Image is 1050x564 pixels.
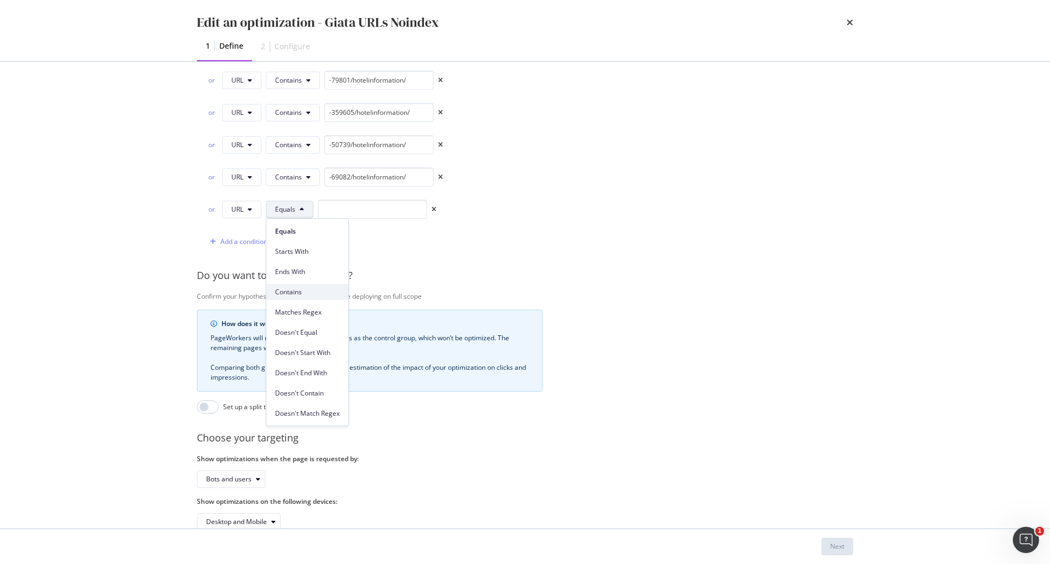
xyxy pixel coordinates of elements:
[197,454,542,463] label: Show optimizations when the page is requested by:
[222,136,261,154] button: URL
[221,319,529,329] div: How does it work?
[438,142,443,148] div: times
[275,108,302,117] span: Contains
[206,40,210,51] div: 1
[275,267,340,277] span: Ends With
[275,247,340,257] span: Starts With
[197,470,265,488] button: Bots and users
[197,13,439,32] div: Edit an optimization - Giata URLs Noindex
[206,140,218,149] div: or
[206,205,218,214] div: or
[231,172,243,182] span: URL
[266,104,320,121] button: Contains
[438,77,443,84] div: times
[231,140,243,149] span: URL
[275,226,340,236] span: Equals
[275,75,302,85] span: Contains
[438,109,443,116] div: times
[266,136,320,154] button: Contains
[275,287,340,297] span: Contains
[219,40,243,51] div: Define
[275,172,302,182] span: Contains
[197,431,907,445] div: Choose your targeting
[231,75,243,85] span: URL
[206,476,252,482] div: Bots and users
[431,206,436,213] div: times
[266,201,313,218] button: Equals
[830,542,844,551] div: Next
[821,538,853,555] button: Next
[275,409,340,418] span: Doesn't Match Regex
[275,140,302,149] span: Contains
[1013,527,1039,553] iframe: Intercom live chat
[206,233,267,251] button: Add a condition
[438,174,443,181] div: times
[275,388,340,398] span: Doesn't Contain
[275,348,340,358] span: Doesn't Start With
[1035,527,1044,536] span: 1
[197,513,281,531] button: Desktop and Mobile
[206,75,218,85] div: or
[206,172,218,182] div: or
[197,497,542,506] label: Show optimizations on the following devices:
[220,237,267,246] div: Add a condition
[266,168,320,186] button: Contains
[222,72,261,89] button: URL
[261,41,265,52] div: 2
[275,368,340,378] span: Doesn't End With
[223,402,275,411] div: Set up a split test
[275,328,340,338] span: Doesn't Equal
[222,104,261,121] button: URL
[197,269,907,283] div: Do you want to set up a split test?
[197,292,907,301] div: Confirm your hypothesis on a variant group before deploying on full scope
[275,41,310,52] div: Configure
[222,201,261,218] button: URL
[847,13,853,32] div: times
[231,205,243,214] span: URL
[222,168,261,186] button: URL
[231,108,243,117] span: URL
[206,519,267,525] div: Desktop and Mobile
[266,72,320,89] button: Contains
[275,307,340,317] span: Matches Regex
[197,310,542,392] div: info banner
[206,108,218,117] div: or
[211,333,529,382] div: PageWorkers will randomly select X% of pages as the control group, which won’t be optimized. The ...
[275,205,295,214] span: Equals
